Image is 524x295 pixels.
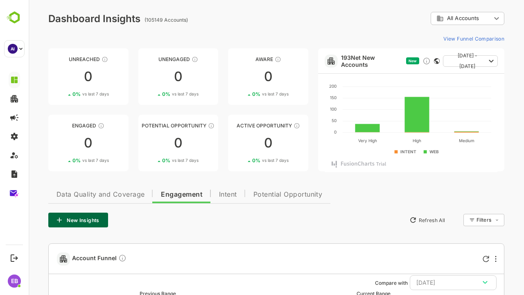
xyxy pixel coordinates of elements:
ag: Compare with [346,280,379,286]
a: UnengagedThese accounts have not shown enough engagement and need nurturing00%vs last 7 days [110,48,190,105]
div: 0 % [224,91,260,97]
button: Logout [9,252,20,263]
span: All Accounts [418,15,450,21]
text: 0 [305,129,308,134]
div: All Accounts [402,11,476,27]
a: Active OpportunityThese accounts have open opportunities which might be at any of the Sales Stage... [199,115,280,171]
span: New [380,59,388,63]
span: [DATE] - [DATE] [421,50,457,72]
div: Discover new ICP-fit accounts showing engagement — via intent surges, anonymous website visits, L... [394,57,402,65]
text: 50 [303,118,308,123]
div: Filters [448,217,463,223]
span: Intent [190,191,208,198]
div: 0 % [133,91,170,97]
div: 0 % [44,157,80,163]
div: Filters [447,213,476,227]
button: New Insights [20,213,79,227]
div: These accounts are warm, further nurturing would qualify them to MQAs [69,123,76,129]
div: These accounts are MQAs and can be passed on to Inside Sales [179,123,186,129]
a: AwareThese accounts have just entered the buying cycle and need further nurturing00%vs last 7 days [199,48,280,105]
span: vs last 7 days [54,91,80,97]
div: 0 [20,136,100,150]
span: vs last 7 days [233,157,260,163]
div: Engaged [20,123,100,129]
div: 0 % [133,157,170,163]
div: This card does not support filter and segments [405,58,411,64]
span: Potential Opportunity [225,191,294,198]
div: 0 [199,70,280,83]
span: vs last 7 days [143,157,170,163]
a: EngagedThese accounts are warm, further nurturing would qualify them to MQAs00%vs last 7 days [20,115,100,171]
a: UnreachedThese accounts have not been engaged with for a defined time period00%vs last 7 days [20,48,100,105]
div: Aware [199,56,280,62]
div: 0 [199,136,280,150]
div: 0 [110,70,190,83]
a: Potential OpportunityThese accounts are MQAs and can be passed on to Inside Sales00%vs last 7 days [110,115,190,171]
ag: (105149 Accounts) [116,17,162,23]
div: Unreached [20,56,100,62]
div: EB [8,275,21,288]
text: Very High [330,138,348,143]
text: High [384,138,393,143]
div: These accounts have not been engaged with for a defined time period [73,56,79,63]
span: Account Funnel [43,254,98,263]
button: [DATE] - [DATE] [414,55,469,67]
div: 0 % [224,157,260,163]
div: Potential Opportunity [110,123,190,129]
a: 193Net New Accounts [312,54,374,68]
text: 100 [301,107,308,111]
span: vs last 7 days [143,91,170,97]
div: All Accounts [408,15,463,22]
div: More [466,256,468,262]
button: Refresh All [377,213,420,227]
div: These accounts have just entered the buying cycle and need further nurturing [246,56,253,63]
div: These accounts have open opportunities which might be at any of the Sales Stages [265,123,271,129]
span: vs last 7 days [54,157,80,163]
div: Refresh [454,256,461,262]
img: BambooboxLogoMark.f1c84d78b4c51b1a7b5f700c9845e183.svg [4,10,25,25]
div: These accounts have not shown enough engagement and need nurturing [163,56,169,63]
button: View Funnel Comparison [411,32,476,45]
span: vs last 7 days [233,91,260,97]
span: Engagement [132,191,174,198]
text: Medium [430,138,446,143]
text: 150 [301,95,308,100]
div: Active Opportunity [199,123,280,129]
button: [DATE] [381,275,468,290]
div: Unengaged [110,56,190,62]
span: Data Quality and Coverage [28,191,116,198]
div: Compare Funnel to any previous dates, and click on any plot in the current funnel to view the det... [90,254,98,263]
div: AI [8,44,18,54]
div: 0 % [44,91,80,97]
div: Dashboard Insights [20,13,112,25]
text: 200 [300,84,308,88]
div: [DATE] [388,277,461,288]
div: 0 [20,70,100,83]
div: 0 [110,136,190,150]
